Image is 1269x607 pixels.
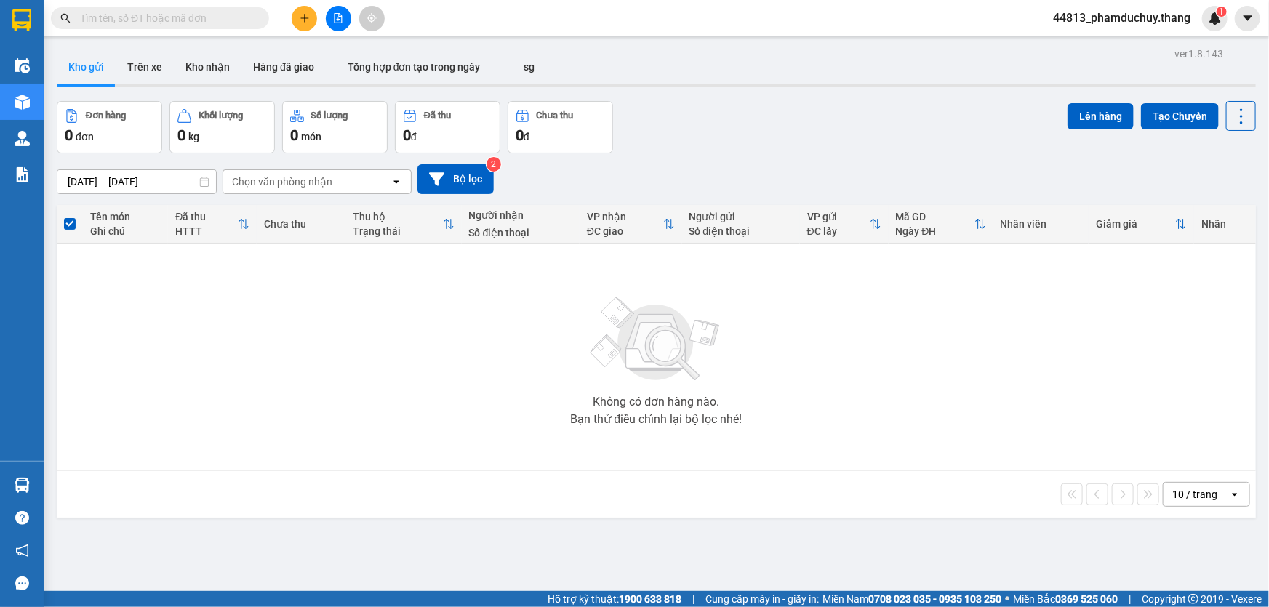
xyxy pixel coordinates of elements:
[896,211,974,222] div: Mã GD
[1172,487,1217,502] div: 10 / trang
[1219,7,1224,17] span: 1
[76,131,94,142] span: đơn
[15,58,30,73] img: warehouse-icon
[524,131,529,142] span: đ
[175,225,238,237] div: HTTT
[7,7,58,58] img: logo.jpg
[469,227,572,238] div: Số điện thoại
[15,131,30,146] img: warehouse-icon
[1229,489,1241,500] svg: open
[168,205,257,244] th: Toggle SortBy
[241,49,326,84] button: Hàng đã giao
[1235,6,1260,31] button: caret-down
[7,7,211,35] li: Xe Khách THẮNG
[301,131,321,142] span: món
[1241,12,1254,25] span: caret-down
[1068,103,1134,129] button: Lên hàng
[1174,46,1223,62] div: ver 1.8.143
[174,49,241,84] button: Kho nhận
[90,225,161,237] div: Ghi chú
[326,6,351,31] button: file-add
[1013,591,1118,607] span: Miền Bắc
[587,211,663,222] div: VP nhận
[57,170,216,193] input: Select a date range.
[692,591,694,607] span: |
[86,110,126,121] div: Đơn hàng
[800,205,889,244] th: Toggle SortBy
[1141,103,1219,129] button: Tạo Chuyến
[300,13,310,23] span: plus
[1217,7,1227,17] sup: 1
[348,61,481,73] span: Tổng hợp đơn tạo trong ngày
[100,96,186,140] b: 168 Quản Lộ Phụng Hiệp, Khóm 1
[1089,205,1194,244] th: Toggle SortBy
[290,126,298,144] span: 0
[417,164,494,194] button: Bộ lọc
[537,110,574,121] div: Chưa thu
[583,289,729,390] img: svg+xml;base64,PHN2ZyBjbGFzcz0ibGlzdC1wbHVnX19zdmciIHhtbG5zPSJodHRwOi8vd3d3LnczLm9yZy8yMDAwL3N2Zy...
[282,101,388,153] button: Số lượng0món
[516,126,524,144] span: 0
[689,211,793,222] div: Người gửi
[1129,591,1131,607] span: |
[353,211,442,222] div: Thu hộ
[889,205,993,244] th: Toggle SortBy
[15,95,30,110] img: warehouse-icon
[1201,218,1249,230] div: Nhãn
[177,126,185,144] span: 0
[15,544,29,558] span: notification
[175,211,238,222] div: Đã thu
[395,101,500,153] button: Đã thu0đ
[292,6,317,31] button: plus
[65,126,73,144] span: 0
[391,176,402,188] svg: open
[367,13,377,23] span: aim
[116,49,174,84] button: Trên xe
[524,61,535,73] span: sg
[57,49,116,84] button: Kho gửi
[807,225,870,237] div: ĐC lấy
[689,225,793,237] div: Số điện thoại
[80,10,252,26] input: Tìm tên, số ĐT hoặc mã đơn
[411,131,417,142] span: đ
[1041,9,1202,27] span: 44813_phamduchuy.thang
[90,211,161,222] div: Tên món
[587,225,663,237] div: ĐC giao
[100,62,193,94] li: VP BX Đồng Tâm CM
[333,13,343,23] span: file-add
[1188,594,1198,604] span: copyright
[232,174,332,189] div: Chọn văn phòng nhận
[60,13,71,23] span: search
[403,126,411,144] span: 0
[868,593,1001,605] strong: 0708 023 035 - 0935 103 250
[359,6,385,31] button: aim
[593,396,719,408] div: Không có đơn hàng nào.
[1005,596,1009,602] span: ⚪️
[822,591,1001,607] span: Miền Nam
[619,593,681,605] strong: 1900 633 818
[896,225,974,237] div: Ngày ĐH
[57,101,162,153] button: Đơn hàng0đơn
[570,414,742,425] div: Bạn thử điều chỉnh lại bộ lọc nhé!
[1096,218,1175,230] div: Giảm giá
[169,101,275,153] button: Khối lượng0kg
[15,167,30,182] img: solution-icon
[188,131,199,142] span: kg
[469,209,572,221] div: Người nhận
[705,591,819,607] span: Cung cấp máy in - giấy in:
[264,218,338,230] div: Chưa thu
[15,576,29,590] span: message
[199,110,243,121] div: Khối lượng
[7,62,100,94] li: VP BX Miền Đông Mới
[100,97,111,107] span: environment
[1055,593,1118,605] strong: 0369 525 060
[548,591,681,607] span: Hỗ trợ kỹ thuật:
[12,9,31,31] img: logo-vxr
[15,511,29,525] span: question-circle
[345,205,461,244] th: Toggle SortBy
[508,101,613,153] button: Chưa thu0đ
[807,211,870,222] div: VP gửi
[1209,12,1222,25] img: icon-new-feature
[580,205,682,244] th: Toggle SortBy
[311,110,348,121] div: Số lượng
